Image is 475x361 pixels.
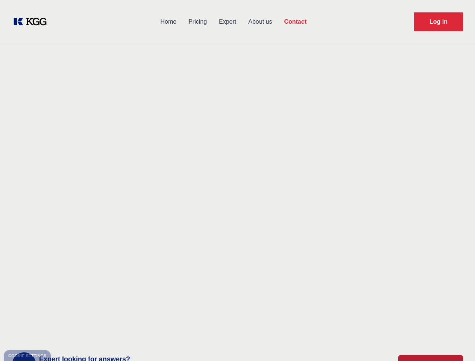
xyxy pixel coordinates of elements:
[154,12,182,32] a: Home
[414,12,463,31] a: Request Demo
[278,12,313,32] a: Contact
[242,12,278,32] a: About us
[213,12,242,32] a: Expert
[12,16,53,28] a: KOL Knowledge Platform: Talk to Key External Experts (KEE)
[8,354,46,358] div: Cookie settings
[437,325,475,361] iframe: Chat Widget
[182,12,213,32] a: Pricing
